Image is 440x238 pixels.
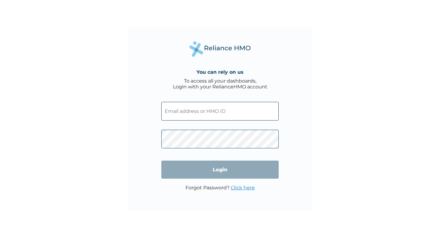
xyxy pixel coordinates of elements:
div: To access all your dashboards, Login with your RelianceHMO account [173,78,267,90]
input: Email address or HMO ID [161,102,279,121]
input: Login [161,161,279,179]
h4: You can rely on us [196,69,244,75]
a: Click here [231,185,255,191]
img: Reliance Health's Logo [189,41,251,57]
p: Forgot Password? [185,185,255,191]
